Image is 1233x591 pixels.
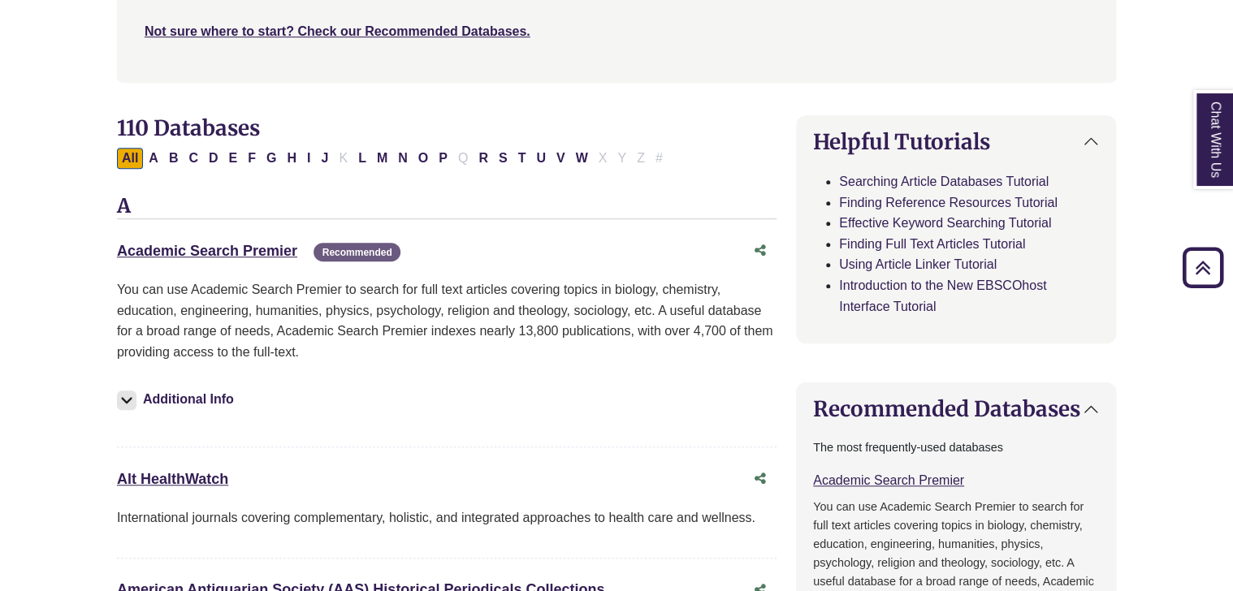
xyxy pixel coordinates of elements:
a: Academic Search Premier [813,473,964,487]
button: Filter Results H [282,148,301,169]
a: Alt HealthWatch [117,471,228,487]
p: The most frequently-used databases [813,438,1099,457]
a: Effective Keyword Searching Tutorial [839,216,1051,230]
a: Searching Article Databases Tutorial [839,175,1049,188]
button: Filter Results F [243,148,261,169]
button: Filter Results D [204,148,223,169]
a: Back to Top [1177,257,1229,278]
button: Filter Results A [144,148,163,169]
button: Filter Results T [513,148,531,169]
button: Share this database [744,464,777,494]
span: 110 Databases [117,114,260,141]
button: Filter Results P [434,148,452,169]
p: You can use Academic Search Premier to search for full text articles covering topics in biology, ... [117,279,777,362]
a: Introduction to the New EBSCOhost Interface Tutorial [839,278,1046,313]
button: Share this database [744,235,777,266]
button: Filter Results C [184,148,203,169]
button: Filter Results V [552,148,570,169]
button: Additional Info [117,388,239,411]
button: Filter Results O [413,148,433,169]
button: All [117,148,143,169]
button: Filter Results W [571,148,593,169]
button: Filter Results E [224,148,243,169]
button: Filter Results I [302,148,315,169]
a: Academic Search Premier [117,243,297,259]
button: Recommended Databases [797,383,1115,434]
div: Alpha-list to filter by first letter of database name [117,150,669,164]
a: Finding Reference Resources Tutorial [839,196,1058,209]
button: Filter Results L [353,148,371,169]
button: Filter Results M [372,148,392,169]
button: Filter Results B [164,148,184,169]
a: Not sure where to start? Check our Recommended Databases. [145,24,530,38]
a: Using Article Linker Tutorial [839,257,997,271]
span: Recommended [314,243,400,261]
p: International journals covering complementary, holistic, and integrated approaches to health care... [117,507,777,528]
h3: A [117,195,777,219]
button: Filter Results J [316,148,333,169]
button: Filter Results U [531,148,551,169]
a: Finding Full Text Articles Tutorial [839,237,1025,251]
button: Filter Results G [262,148,281,169]
button: Helpful Tutorials [797,116,1115,167]
button: Filter Results N [393,148,413,169]
button: Filter Results S [494,148,513,169]
button: Filter Results R [474,148,493,169]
